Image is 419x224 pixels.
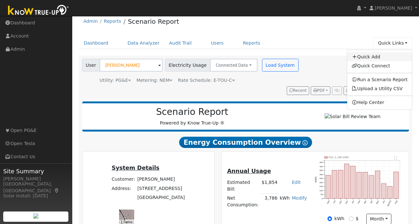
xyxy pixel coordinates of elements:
td: $1,854 [260,178,278,194]
text: 450 [320,161,323,163]
a: Audit Trail [164,37,196,49]
text: Sep [327,200,330,204]
span: Site Summary [3,167,69,176]
rect: onclick="" [388,186,393,199]
a: Help Center [347,98,412,107]
a: Terms (opens in new tab) [123,220,132,224]
div: [GEOGRAPHIC_DATA], [GEOGRAPHIC_DATA] [3,181,69,194]
button: Connected Data [210,59,258,72]
rect: onclick="" [376,171,380,199]
button: Edit User [344,86,353,95]
i: Show Help [302,140,308,145]
text: 350 [320,169,323,171]
button: PDF [311,86,330,95]
span: Energy Consumption Overview [179,137,312,148]
text: Apr [370,200,373,204]
a: Upload a Utility CSV [352,86,403,91]
label: $ [356,215,359,222]
rect: onclick="" [351,166,356,199]
a: Admin [83,19,98,24]
text: 100 [320,189,323,192]
text: 150 [320,185,323,187]
text: 250 [320,177,323,179]
a: Data Analyzer [123,37,164,49]
rect: onclick="" [326,175,331,199]
text: 200 [320,181,323,184]
rect: onclick="" [345,164,349,198]
span: Electricity Usage [165,59,210,72]
rect: onclick="" [332,170,337,199]
td: kWh [279,194,291,209]
text: 400 [320,165,323,167]
div: Metering: NEM [136,77,172,84]
div: Powered by Know True-Up ® [85,107,299,126]
td: Customer: [110,175,136,184]
button: Load System [262,59,299,72]
text: Aug [395,200,398,204]
td: [STREET_ADDRESS] [136,184,186,193]
div: Utility: PG&E [100,77,131,84]
a: Edit [292,180,301,185]
td: Address: [110,184,136,193]
u: System Details [112,165,160,171]
input: $ [349,216,354,221]
span: PDF [313,88,325,93]
u: Annual Usage [227,168,271,174]
a: Run a Scenario Report [347,75,412,84]
text: Feb [357,200,361,204]
button: Recent [287,86,309,95]
rect: onclick="" [357,172,362,198]
text: Dec [345,200,349,204]
span: [PERSON_NAME] [375,5,412,11]
text: [DATE] [387,200,392,207]
label: kWh [335,215,345,222]
rect: onclick="" [394,172,399,199]
td: [GEOGRAPHIC_DATA] [136,193,186,202]
div: Solar Install: [DATE] [3,193,69,199]
a: Dashboard [79,37,113,49]
input: Select a User [100,59,163,72]
a: Quick Links [373,37,412,49]
img: Know True-Up [5,4,72,18]
text: 50 [321,193,323,195]
a: Quick Add [347,52,412,61]
h2: Scenario Report [89,107,296,117]
a: Users [206,37,229,49]
a: Quick Connect [347,61,412,70]
img: Solar Bill Review Team [325,113,380,120]
span: Alias: HETOUC [178,78,235,83]
text:  [395,156,398,159]
rect: onclick="" [369,176,374,199]
text: Oct [333,200,336,204]
text: 0 [322,197,323,200]
a: Reports [104,19,121,24]
a: Reports [238,37,265,49]
div: [PERSON_NAME] [3,176,69,182]
td: Estimated Bill: [226,178,260,194]
input: kWh [327,216,332,221]
text: kWh [315,177,318,182]
a: Scenario Report [128,18,179,25]
rect: onclick="" [338,170,343,199]
td: 3,786 [260,194,278,209]
text: Pull 3,786 kWh [329,156,349,159]
a: Map [54,188,60,193]
text: Mar [364,200,367,204]
text: May [376,200,380,204]
span: User [82,59,100,72]
a: Modify [292,195,307,201]
td: Net Consumption: [226,194,260,209]
text: 300 [320,173,323,176]
rect: onclick="" [363,172,368,199]
td: [PERSON_NAME] [136,175,186,184]
text: Nov [339,200,342,204]
text: Jun [382,200,386,204]
img: retrieve [33,213,39,219]
rect: onclick="" [382,184,387,199]
text: Jan [351,200,355,204]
